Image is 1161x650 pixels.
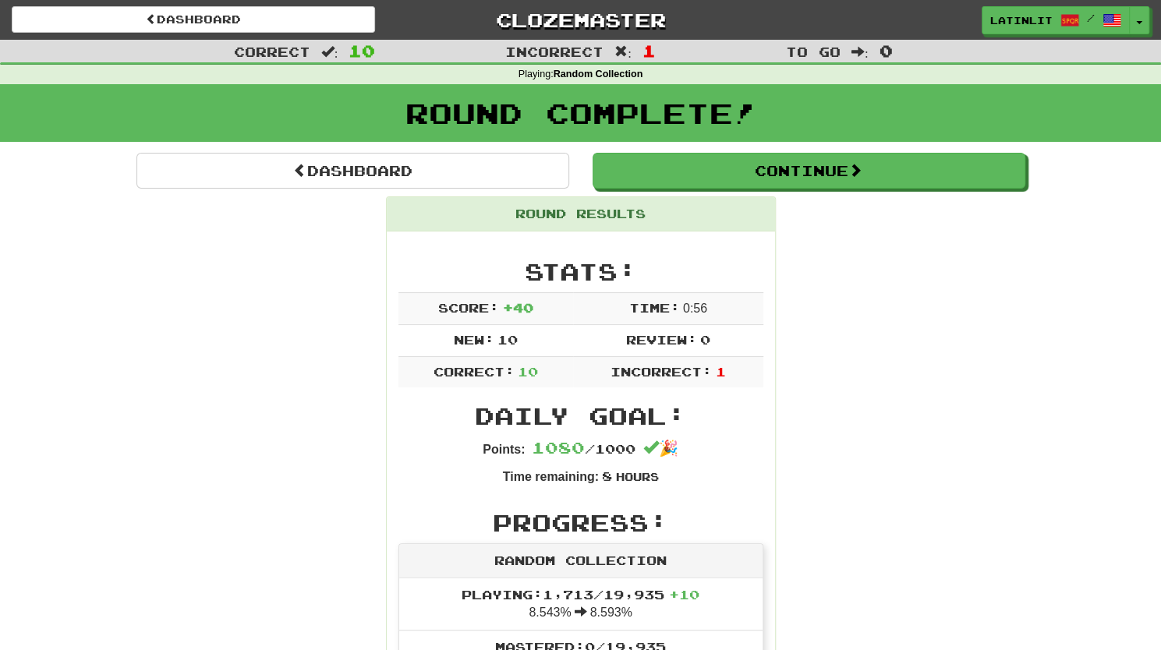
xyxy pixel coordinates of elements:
small: Hours [615,470,658,483]
strong: Random Collection [554,69,643,79]
button: Continue [593,153,1025,189]
a: latinlit / [982,6,1130,34]
strong: Time remaining: [503,470,599,483]
span: Playing: 1,713 / 19,935 [462,587,699,602]
span: Incorrect [505,44,604,59]
span: 0 : 56 [683,302,707,315]
span: 10 [518,364,538,379]
span: 8 [602,468,612,483]
span: latinlit [990,13,1053,27]
a: Dashboard [136,153,569,189]
span: 1 [642,41,656,60]
span: Review: [625,332,696,347]
span: Correct: [433,364,514,379]
span: / 1000 [532,441,635,456]
span: 1 [715,364,725,379]
h2: Stats: [398,259,763,284]
div: Random Collection [399,544,763,578]
h1: Round Complete! [5,97,1156,129]
strong: Points: [483,443,525,456]
li: 8.543% 8.593% [399,578,763,631]
a: Dashboard [12,6,375,33]
span: Score: [438,300,499,315]
h2: Daily Goal: [398,403,763,429]
a: Clozemaster [398,6,762,34]
span: Correct [234,44,310,59]
span: : [321,45,338,58]
span: 0 [879,41,892,60]
h2: Progress: [398,510,763,535]
span: To go [786,44,841,59]
span: Time: [628,300,679,315]
span: 🎉 [643,440,678,457]
span: : [614,45,632,58]
span: 10 [349,41,375,60]
span: + 10 [669,587,699,602]
span: 10 [497,332,518,347]
span: 1080 [532,438,585,457]
div: Round Results [387,197,775,231]
span: New: [453,332,494,347]
span: / [1087,12,1095,23]
span: + 40 [502,300,533,315]
span: : [851,45,869,58]
span: 0 [700,332,710,347]
span: Incorrect: [611,364,712,379]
